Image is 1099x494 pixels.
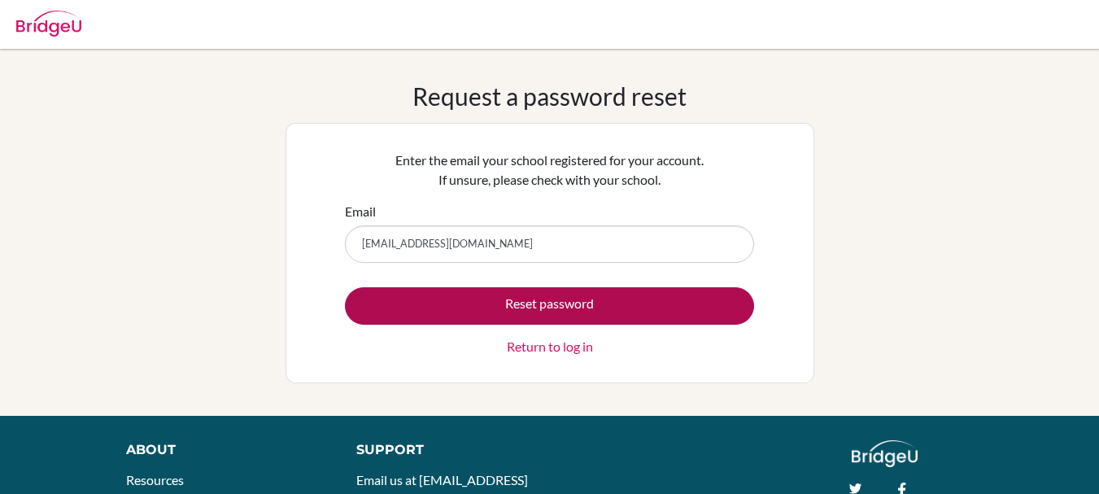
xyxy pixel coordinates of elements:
[345,202,376,221] label: Email
[16,11,81,37] img: Bridge-U
[412,81,687,111] h1: Request a password reset
[345,151,754,190] p: Enter the email your school registered for your account. If unsure, please check with your school.
[345,287,754,325] button: Reset password
[852,440,918,467] img: logo_white@2x-f4f0deed5e89b7ecb1c2cc34c3e3d731f90f0f143d5ea2071677605dd97b5244.png
[356,440,534,460] div: Support
[507,337,593,356] a: Return to log in
[126,440,320,460] div: About
[126,472,184,487] a: Resources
